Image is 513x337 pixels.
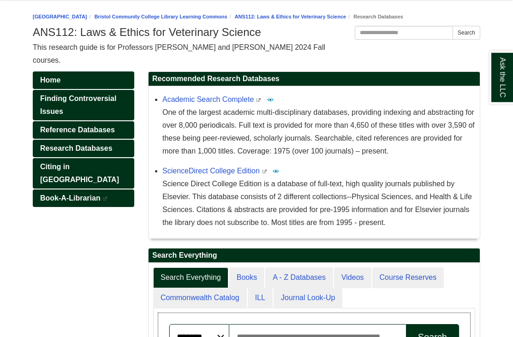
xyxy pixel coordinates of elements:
[235,14,346,20] a: ANS112: Laws & Ethics for Veterinary Science
[33,72,134,207] div: Guide Pages
[33,190,134,207] a: Book-A-Librarian
[153,288,247,309] a: Commonwealth Catalog
[40,163,119,184] span: Citing in [GEOGRAPHIC_DATA]
[149,72,480,87] h2: Recommended Research Databases
[95,14,227,20] a: Bristol Community College Library Learning Commons
[272,168,280,175] img: Peer Reviewed
[33,140,134,158] a: Research Databases
[33,90,134,121] a: Finding Controversial Issues
[229,268,264,289] a: Books
[162,167,260,175] a: ScienceDirect College Edition
[40,126,115,134] span: Reference Databases
[33,159,134,189] a: Citing in [GEOGRAPHIC_DATA]
[33,26,480,39] h1: ANS112: Laws & Ethics for Veterinary Science
[40,195,101,202] span: Book-A-Librarian
[102,197,108,201] i: This link opens in a new window
[274,288,342,309] a: Journal Look-Up
[346,13,403,22] li: Research Databases
[453,26,480,40] button: Search
[40,145,113,153] span: Research Databases
[262,170,267,174] i: This link opens in a new window
[162,178,475,230] div: Science Direct College Edition is a database of full-text, high quality journals published by Els...
[153,268,228,289] a: Search Everything
[33,44,325,65] span: This research guide is for Professors [PERSON_NAME] and [PERSON_NAME] 2024 Fall courses.
[334,268,371,289] a: Videos
[267,96,274,104] img: Peer Reviewed
[33,122,134,139] a: Reference Databases
[162,96,254,104] a: Academic Search Complete
[33,13,480,22] nav: breadcrumb
[40,77,60,84] span: Home
[149,249,480,263] h2: Search Everything
[372,268,444,289] a: Course Reserves
[33,72,134,89] a: Home
[248,288,273,309] a: ILL
[256,99,262,103] i: This link opens in a new window
[265,268,333,289] a: A - Z Databases
[33,14,87,20] a: [GEOGRAPHIC_DATA]
[162,106,475,158] p: One of the largest academic multi-disciplinary databases, providing indexing and abstracting for ...
[40,95,116,116] span: Finding Controversial Issues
